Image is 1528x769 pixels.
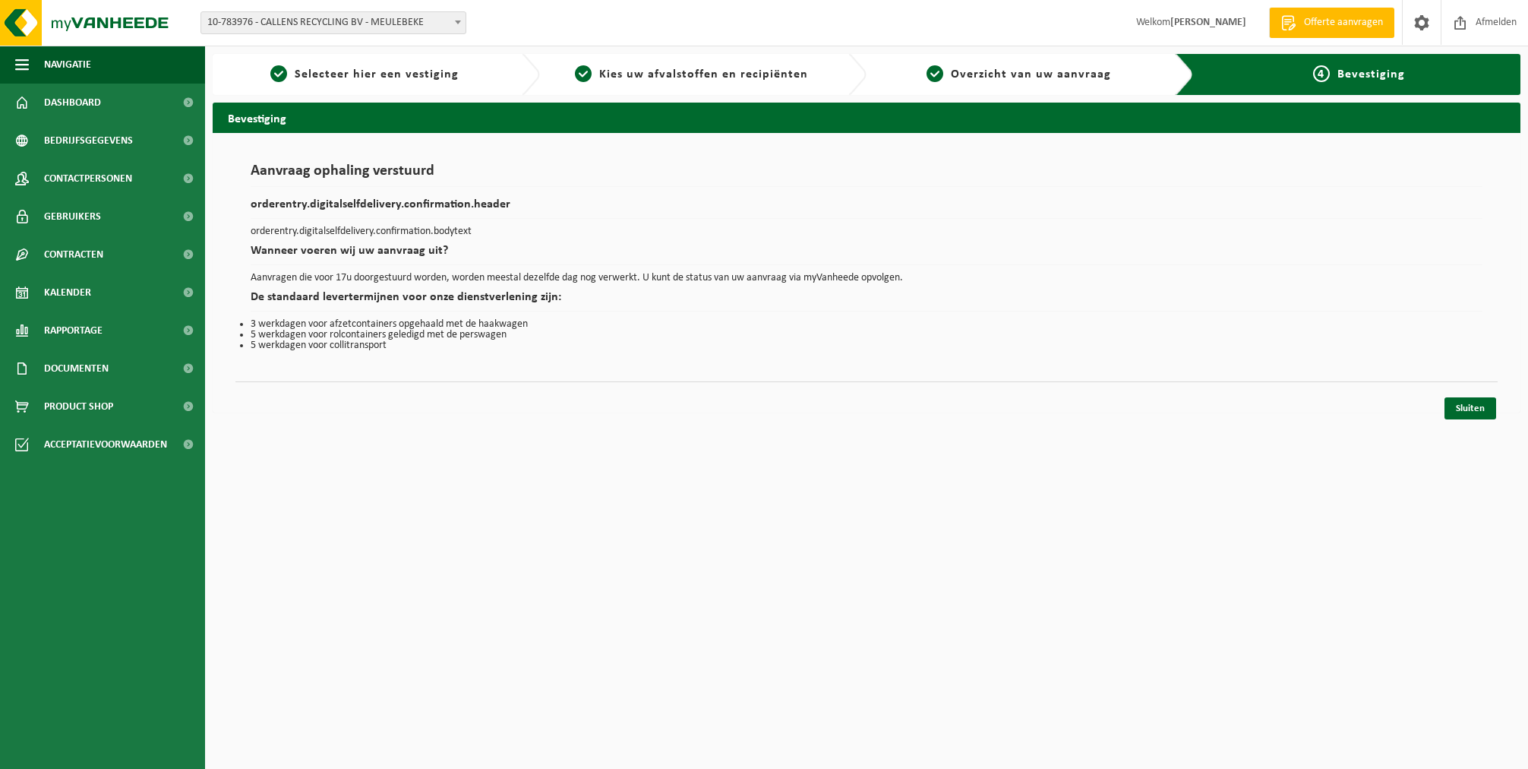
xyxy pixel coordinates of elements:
span: Product Shop [44,388,113,426]
a: 3Overzicht van uw aanvraag [874,65,1163,84]
h2: orderentry.digitalselfdelivery.confirmation.header [251,198,1482,219]
span: 10-783976 - CALLENS RECYCLING BV - MEULEBEKE [201,12,466,33]
span: 3 [927,65,943,82]
span: Bedrijfsgegevens [44,122,133,160]
strong: [PERSON_NAME] [1170,17,1246,28]
span: 1 [270,65,287,82]
span: Gebruikers [44,198,101,236]
span: Bevestiging [1337,68,1405,81]
span: Acceptatievoorwaarden [44,426,167,464]
h2: Wanneer voeren wij uw aanvraag uit? [251,245,1482,265]
span: Contracten [44,236,103,274]
a: Offerte aanvragen [1269,8,1394,38]
li: 5 werkdagen voor collitransport [251,340,1482,351]
a: 1Selecteer hier een vestiging [220,65,510,84]
h2: Bevestiging [213,103,1520,132]
p: Aanvragen die voor 17u doorgestuurd worden, worden meestal dezelfde dag nog verwerkt. U kunt de s... [251,273,1482,283]
a: 2Kies uw afvalstoffen en recipiënten [548,65,837,84]
p: orderentry.digitalselfdelivery.confirmation.bodytext [251,226,1482,237]
a: Sluiten [1444,397,1496,419]
li: 3 werkdagen voor afzetcontainers opgehaald met de haakwagen [251,319,1482,330]
span: 10-783976 - CALLENS RECYCLING BV - MEULEBEKE [200,11,466,34]
h1: Aanvraag ophaling verstuurd [251,163,1482,187]
span: Navigatie [44,46,91,84]
span: Documenten [44,350,109,388]
li: 5 werkdagen voor rolcontainers geledigd met de perswagen [251,330,1482,340]
span: Contactpersonen [44,160,132,198]
span: Dashboard [44,84,101,122]
span: Rapportage [44,312,103,350]
h2: De standaard levertermijnen voor onze dienstverlening zijn: [251,291,1482,312]
span: Kies uw afvalstoffen en recipiënten [599,68,808,81]
span: 4 [1313,65,1330,82]
span: Kalender [44,274,91,312]
span: Overzicht van uw aanvraag [951,68,1111,81]
span: Offerte aanvragen [1300,15,1387,30]
span: 2 [575,65,592,82]
span: Selecteer hier een vestiging [295,68,459,81]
